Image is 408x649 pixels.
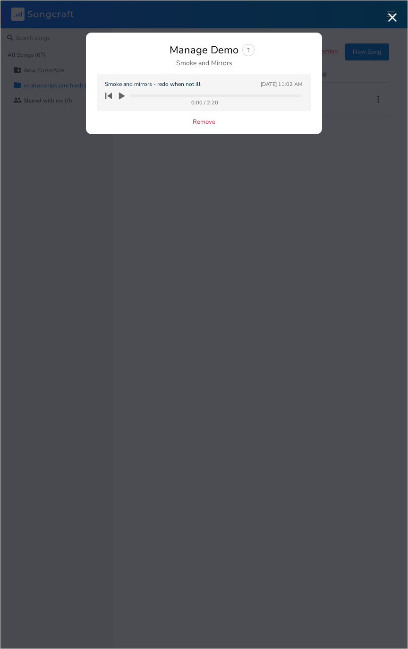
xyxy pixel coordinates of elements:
[261,82,302,87] div: [DATE] 11:02 AM
[108,100,301,105] div: 0:00 / 2:20
[193,119,215,127] button: Remove
[170,45,238,55] div: Manage Demo
[176,60,232,67] div: Smoke and Mirrors
[105,80,201,89] span: Smoke and mirrors - redo when not ill
[242,44,255,56] div: ?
